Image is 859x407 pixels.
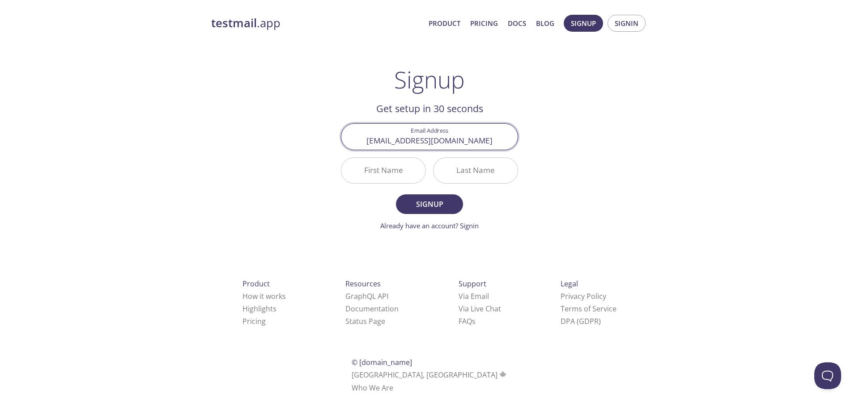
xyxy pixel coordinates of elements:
a: GraphQL API [345,291,388,301]
a: Via Live Chat [459,304,501,314]
a: testmail.app [211,16,421,31]
span: Resources [345,279,381,289]
a: Highlights [242,304,276,314]
strong: testmail [211,15,257,31]
span: © [DOMAIN_NAME] [352,357,412,367]
a: Product [429,17,460,29]
a: Documentation [345,304,399,314]
a: How it works [242,291,286,301]
a: Already have an account? Signin [380,221,479,230]
a: FAQ [459,316,476,326]
h1: Signup [394,66,465,93]
span: Support [459,279,486,289]
h2: Get setup in 30 seconds [341,101,518,116]
span: [GEOGRAPHIC_DATA], [GEOGRAPHIC_DATA] [352,370,508,380]
a: Pricing [470,17,498,29]
span: s [472,316,476,326]
span: Product [242,279,270,289]
a: Privacy Policy [561,291,606,301]
button: Signin [608,15,646,32]
a: Blog [536,17,554,29]
a: Terms of Service [561,304,617,314]
a: Who We Are [352,383,393,393]
a: Pricing [242,316,266,326]
button: Signup [564,15,603,32]
span: Signup [406,198,453,210]
a: DPA (GDPR) [561,316,601,326]
button: Signup [396,194,463,214]
iframe: Help Scout Beacon - Open [814,362,841,389]
span: Signup [571,17,596,29]
span: Signin [615,17,638,29]
span: Legal [561,279,578,289]
a: Via Email [459,291,489,301]
a: Status Page [345,316,385,326]
a: Docs [508,17,526,29]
